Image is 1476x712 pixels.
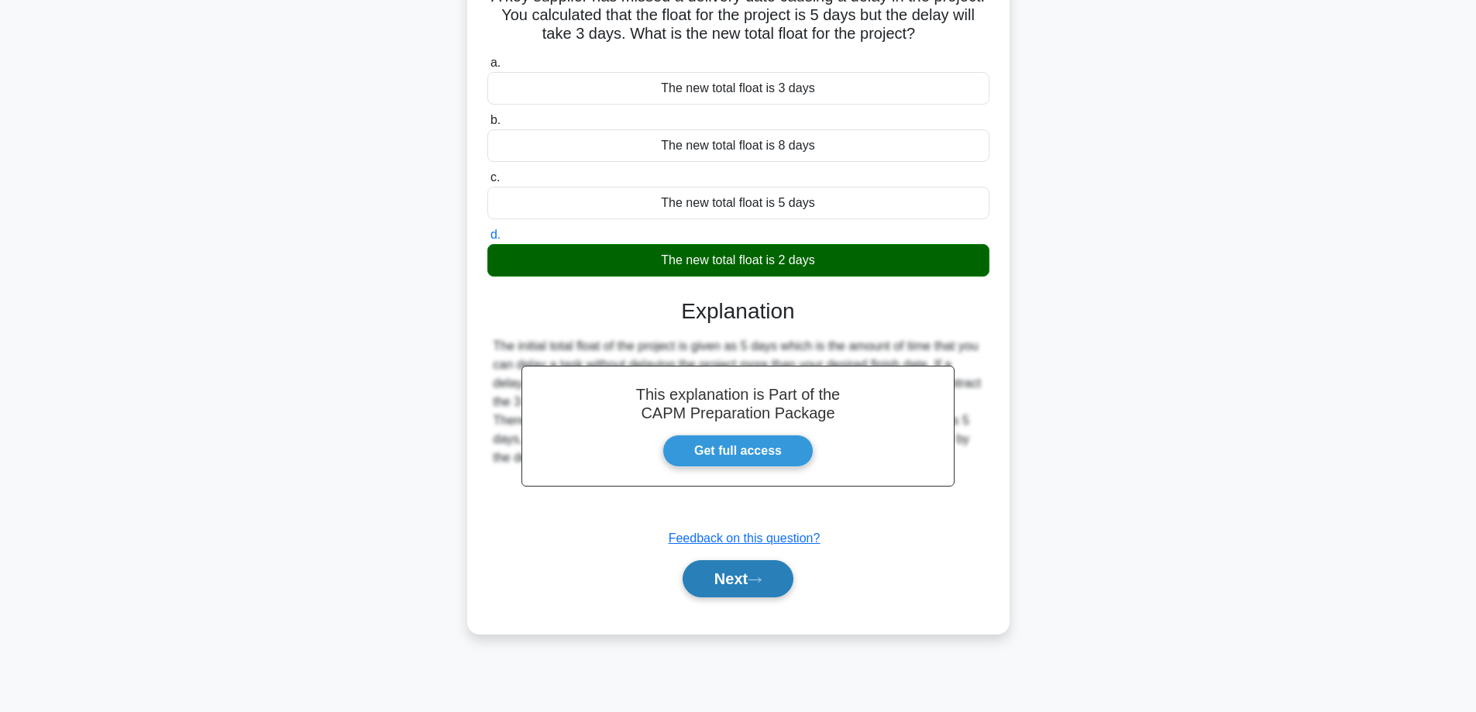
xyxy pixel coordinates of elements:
[490,170,500,184] span: c.
[490,56,501,69] span: a.
[669,531,821,545] a: Feedback on this question?
[487,72,989,105] div: The new total float is 3 days
[683,560,793,597] button: Next
[497,298,980,325] h3: Explanation
[487,244,989,277] div: The new total float is 2 days
[494,337,983,467] div: The initial total float of the project is given as 5 days which is the amount of time that you ca...
[490,113,501,126] span: b.
[662,435,814,467] a: Get full access
[487,129,989,162] div: The new total float is 8 days
[487,187,989,219] div: The new total float is 5 days
[490,228,501,241] span: d.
